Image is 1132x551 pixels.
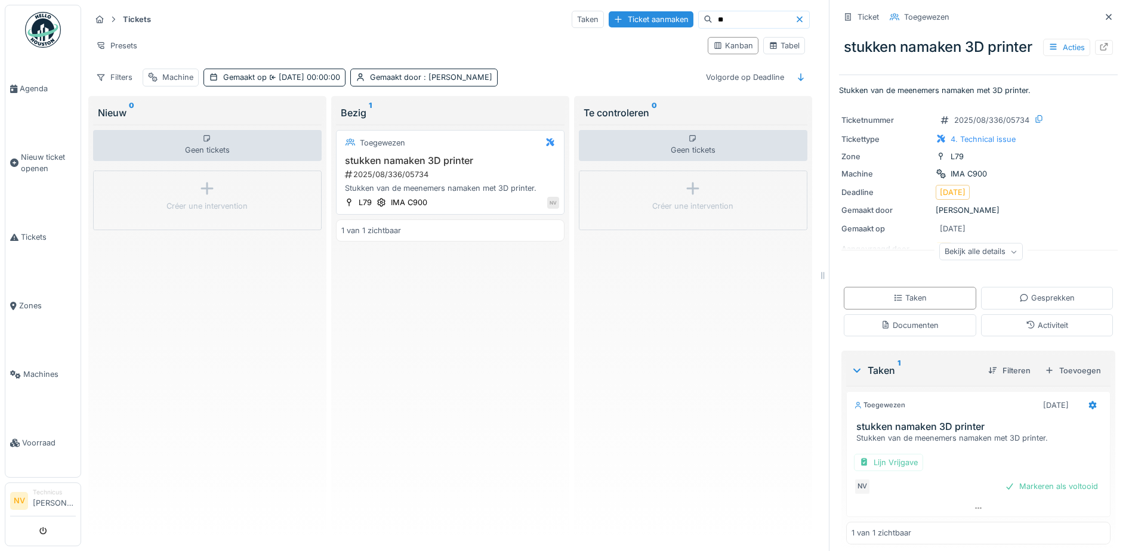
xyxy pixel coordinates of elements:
sup: 0 [129,106,134,120]
div: L79 [951,151,964,162]
div: 1 van 1 zichtbaar [852,527,911,538]
div: Geen tickets [93,130,322,161]
div: [DATE] [1043,400,1069,411]
a: Agenda [5,54,81,123]
span: Voorraad [22,437,76,448]
div: Zone [841,151,931,162]
div: Stukken van de meenemers namaken met 3D printer. [856,432,1105,444]
div: Gemaakt op [841,223,931,234]
div: Ticket [858,11,879,23]
a: Voorraad [5,408,81,477]
div: Kanban [713,40,753,51]
div: Gemaakt door [370,72,492,83]
div: NV [547,197,559,209]
img: Badge_color-CXgf-gQk.svg [25,12,61,48]
div: Toevoegen [1040,363,1106,379]
div: Presets [91,37,143,54]
span: Machines [23,369,76,380]
div: Tabel [769,40,800,51]
a: Machines [5,340,81,408]
div: Taken [893,292,927,304]
div: Machine [841,168,931,179]
span: Zones [19,300,76,311]
div: Tickettype [841,134,931,145]
div: Geen tickets [579,130,807,161]
div: Stukken van de meenemers namaken met 3D printer. [341,182,559,194]
li: [PERSON_NAME] [33,488,76,513]
div: Deadline [841,187,931,198]
div: Nieuw [98,106,317,120]
div: [PERSON_NAME] [841,205,1115,216]
p: Stukken van de meenemers namaken met 3D printer. [839,85,1118,96]
div: IMA C900 [391,197,427,208]
div: Te controleren [584,106,803,120]
sup: 0 [652,106,657,120]
div: Volgorde op Deadline [701,69,789,86]
div: Gemaakt op [223,72,340,83]
li: NV [10,492,28,510]
div: Technicus [33,488,76,497]
div: Gesprekken [1019,292,1075,304]
div: Taken [851,363,979,377]
a: NV Technicus[PERSON_NAME] [10,488,76,516]
sup: 1 [369,106,372,120]
div: NV [854,478,871,495]
a: Nieuw ticket openen [5,123,81,203]
div: Markeren als voltooid [1000,478,1103,494]
div: Créer une intervention [652,200,733,212]
div: IMA C900 [951,168,987,179]
div: Lijn Vrijgave [854,454,923,471]
div: Toegewezen [904,11,949,23]
div: 4. Technical issue [951,134,1016,145]
div: Acties [1043,39,1090,56]
div: Bekijk alle details [939,243,1023,261]
div: [DATE] [940,223,966,234]
div: Gemaakt door [841,205,931,216]
div: Ticket aanmaken [609,11,693,27]
div: Machine [162,72,193,83]
div: Créer une intervention [166,200,248,212]
h3: stukken namaken 3D printer [856,421,1105,432]
div: Documenten [881,320,939,331]
a: Tickets [5,203,81,271]
span: : [PERSON_NAME] [421,73,492,82]
div: Bezig [341,106,560,120]
div: 2025/08/336/05734 [344,169,559,180]
span: Nieuw ticket openen [21,151,76,174]
div: Toegewezen [854,400,905,410]
div: 2025/08/336/05734 [954,114,1029,126]
div: Taken [572,11,604,28]
sup: 1 [897,363,900,377]
a: Zones [5,271,81,340]
strong: Tickets [118,14,156,25]
span: Agenda [20,83,76,94]
div: Toegewezen [360,137,405,148]
div: Filters [91,69,138,86]
span: Tickets [21,231,76,243]
div: L79 [359,197,372,208]
div: [DATE] [940,187,966,198]
div: Ticketnummer [841,114,931,126]
span: [DATE] 00:00:00 [267,73,340,82]
div: Filteren [983,363,1035,379]
div: Activiteit [1026,320,1068,331]
h3: stukken namaken 3D printer [341,155,559,166]
div: 1 van 1 zichtbaar [341,225,401,236]
div: stukken namaken 3D printer [839,32,1118,63]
